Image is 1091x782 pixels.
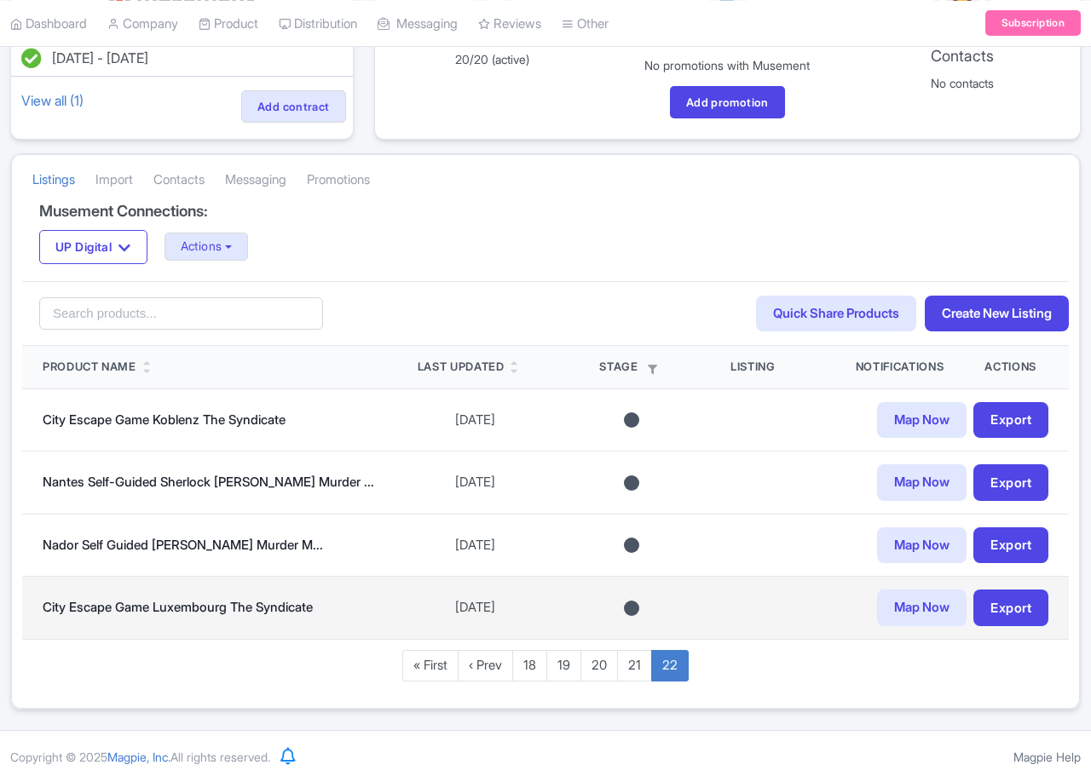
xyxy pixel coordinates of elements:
h4: Musement Connections: [39,203,1052,220]
a: Contacts [153,157,205,204]
a: Quick Share Products [756,296,916,332]
a: City Escape Game Koblenz The Syndicate [43,411,286,428]
a: Map Now [877,402,967,439]
a: 20 [580,650,618,681]
th: Actions [964,346,1069,388]
a: 19 [546,650,581,681]
p: No promotions with Musement [620,56,834,74]
a: City Escape Game Luxembourg The Syndicate [43,599,313,615]
a: 18 [512,650,547,681]
td: [DATE] [397,388,554,451]
input: Search products... [39,297,323,330]
a: Export [973,589,1048,626]
a: Magpie Help [1013,750,1081,764]
td: [DATE] [397,451,554,515]
div: Stage [574,359,690,376]
td: [DATE] [397,514,554,577]
span: [DATE] - [DATE] [52,49,148,66]
a: Nantes Self-Guided Sherlock [PERSON_NAME] Murder ... [43,474,374,490]
a: Add contract [241,90,346,123]
th: Listing [710,346,835,388]
button: UP Digital [39,230,147,264]
p: 20/20 (active) [385,50,600,68]
p: Contacts [855,44,1070,67]
a: Map Now [877,589,967,626]
div: Last Updated [418,359,505,376]
a: Promotions [307,157,370,204]
a: View all (1) [18,89,87,112]
a: 21 [617,650,652,681]
span: Magpie, Inc. [107,750,170,764]
a: 22 [651,650,689,681]
a: Create New Listing [925,296,1069,332]
a: Export [973,464,1048,501]
a: Export [973,402,1048,439]
th: Notifications [835,346,964,388]
a: Export [973,527,1048,564]
a: Listings [32,157,75,204]
a: Import [95,157,133,204]
a: Map Now [877,464,967,501]
a: Nador Self Guided [PERSON_NAME] Murder M... [43,537,323,553]
a: Messaging [225,157,286,204]
a: Add promotion [670,86,785,118]
a: Map Now [877,527,967,564]
div: Product Name [43,359,136,376]
a: Subscription [985,10,1081,36]
i: Filter by stage [648,365,657,374]
a: « First [402,650,459,681]
a: ‹ Prev [458,650,513,681]
td: [DATE] [397,577,554,640]
p: No contacts [855,74,1070,92]
button: Actions [165,233,249,261]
